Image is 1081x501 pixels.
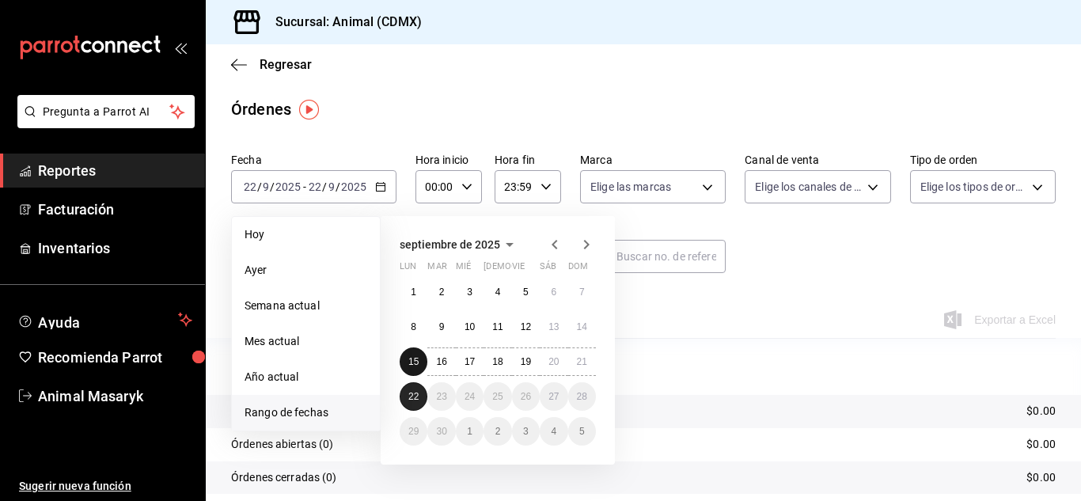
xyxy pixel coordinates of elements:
[540,278,567,306] button: 6 de septiembre de 2025
[336,180,340,193] span: /
[467,287,472,298] abbr: 3 de septiembre de 2025
[540,313,567,341] button: 13 de septiembre de 2025
[427,313,455,341] button: 9 de septiembre de 2025
[577,321,587,332] abbr: 14 de septiembre de 2025
[243,180,257,193] input: --
[456,313,484,341] button: 10 de septiembre de 2025
[245,298,367,314] span: Semana actual
[465,391,475,402] abbr: 24 de septiembre de 2025
[465,356,475,367] abbr: 17 de septiembre de 2025
[257,180,262,193] span: /
[17,95,195,128] button: Pregunta a Parrot AI
[467,426,472,437] abbr: 1 de octubre de 2025
[540,417,567,446] button: 4 de octubre de 2025
[512,313,540,341] button: 12 de septiembre de 2025
[755,179,861,195] span: Elige los canales de venta
[231,154,396,165] label: Fecha
[495,287,501,298] abbr: 4 de septiembre de 2025
[245,369,367,385] span: Año actual
[495,426,501,437] abbr: 2 de octubre de 2025
[456,382,484,411] button: 24 de septiembre de 2025
[263,13,422,32] h3: Sucursal: Animal (CDMX)
[456,417,484,446] button: 1 de octubre de 2025
[579,426,585,437] abbr: 5 de octubre de 2025
[439,287,445,298] abbr: 2 de septiembre de 2025
[456,278,484,306] button: 3 de septiembre de 2025
[427,278,455,306] button: 2 de septiembre de 2025
[484,261,577,278] abbr: jueves
[231,57,312,72] button: Regresar
[492,356,503,367] abbr: 18 de septiembre de 2025
[408,426,419,437] abbr: 29 de septiembre de 2025
[548,356,559,367] abbr: 20 de septiembre de 2025
[512,278,540,306] button: 5 de septiembre de 2025
[400,382,427,411] button: 22 de septiembre de 2025
[400,261,416,278] abbr: lunes
[616,241,726,272] input: Buscar no. de referencia
[427,382,455,411] button: 23 de septiembre de 2025
[38,237,192,259] span: Inventarios
[1026,403,1056,419] p: $0.00
[400,417,427,446] button: 29 de septiembre de 2025
[465,321,475,332] abbr: 10 de septiembre de 2025
[484,382,511,411] button: 25 de septiembre de 2025
[580,154,726,165] label: Marca
[484,347,511,376] button: 18 de septiembre de 2025
[920,179,1026,195] span: Elige los tipos de orden
[43,104,170,120] span: Pregunta a Parrot AI
[512,347,540,376] button: 19 de septiembre de 2025
[436,391,446,402] abbr: 23 de septiembre de 2025
[521,321,531,332] abbr: 12 de septiembre de 2025
[299,100,319,120] img: Tooltip marker
[427,261,446,278] abbr: martes
[38,310,172,329] span: Ayuda
[456,347,484,376] button: 17 de septiembre de 2025
[492,321,503,332] abbr: 11 de septiembre de 2025
[303,180,306,193] span: -
[745,154,890,165] label: Canal de venta
[174,41,187,54] button: open_drawer_menu
[400,238,500,251] span: septiembre de 2025
[568,382,596,411] button: 28 de septiembre de 2025
[456,261,471,278] abbr: miércoles
[577,391,587,402] abbr: 28 de septiembre de 2025
[400,278,427,306] button: 1 de septiembre de 2025
[568,261,588,278] abbr: domingo
[484,313,511,341] button: 11 de septiembre de 2025
[568,313,596,341] button: 14 de septiembre de 2025
[270,180,275,193] span: /
[495,154,561,165] label: Hora fin
[548,321,559,332] abbr: 13 de septiembre de 2025
[38,160,192,181] span: Reportes
[436,426,446,437] abbr: 30 de septiembre de 2025
[411,321,416,332] abbr: 8 de septiembre de 2025
[11,115,195,131] a: Pregunta a Parrot AI
[400,347,427,376] button: 15 de septiembre de 2025
[245,226,367,243] span: Hoy
[492,391,503,402] abbr: 25 de septiembre de 2025
[523,287,529,298] abbr: 5 de septiembre de 2025
[512,261,525,278] abbr: viernes
[1026,469,1056,486] p: $0.00
[579,287,585,298] abbr: 7 de septiembre de 2025
[400,235,519,254] button: septiembre de 2025
[523,426,529,437] abbr: 3 de octubre de 2025
[551,426,556,437] abbr: 4 de octubre de 2025
[577,356,587,367] abbr: 21 de septiembre de 2025
[245,333,367,350] span: Mes actual
[411,287,416,298] abbr: 1 de septiembre de 2025
[245,404,367,421] span: Rango de fechas
[521,391,531,402] abbr: 26 de septiembre de 2025
[521,356,531,367] abbr: 19 de septiembre de 2025
[427,417,455,446] button: 30 de septiembre de 2025
[231,436,334,453] p: Órdenes abiertas (0)
[38,347,192,368] span: Recomienda Parrot
[308,180,322,193] input: --
[568,347,596,376] button: 21 de septiembre de 2025
[408,391,419,402] abbr: 22 de septiembre de 2025
[231,97,291,121] div: Órdenes
[262,180,270,193] input: --
[340,180,367,193] input: ----
[275,180,302,193] input: ----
